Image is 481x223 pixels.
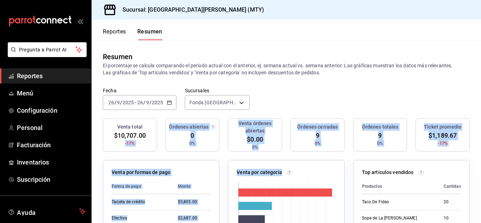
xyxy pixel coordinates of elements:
[438,140,448,147] span: -17%
[438,179,467,194] th: Cantidad
[377,140,383,147] span: 0%
[362,215,432,221] div: Sope de La [PERSON_NAME]
[117,100,120,105] input: --
[252,144,258,150] span: 0%
[17,157,86,167] span: Inventarios
[103,62,470,76] p: El porcentaje se calcula comparando el período actual con el anterior, ej. semana actual vs. sema...
[103,28,126,40] button: Reportes
[429,131,457,140] span: $1,189.67
[17,106,86,115] span: Configuración
[237,169,282,176] p: Venta por categoría
[185,88,250,93] label: Sucursales
[112,169,170,176] p: Venta por formas de pago
[122,100,134,105] input: ----
[17,140,86,150] span: Facturación
[114,100,117,105] span: /
[362,199,432,205] div: Taco De Fideo
[172,179,211,194] th: Monto
[297,123,338,131] h3: Órdenes cerradas
[169,123,208,131] h3: Órdenes abiertas
[112,179,172,194] th: Forma de pago
[17,175,86,184] span: Suscripción
[189,99,237,106] span: Fonda [GEOGRAPHIC_DATA][PERSON_NAME] (MTY)
[444,215,462,221] div: 10
[5,51,87,58] a: Pregunta a Parrot AI
[114,131,146,140] span: $10,707.00
[378,131,382,140] span: 9
[135,100,136,105] span: -
[149,100,151,105] span: /
[362,123,399,131] h3: Órdenes totales
[178,215,211,221] div: $2,687.00
[424,123,461,131] h3: Ticket promedio
[8,42,87,57] button: Pregunta a Parrot AI
[247,135,263,144] span: $0.00
[117,6,264,14] h3: Sucursal: [GEOGRAPHIC_DATA][PERSON_NAME] (MTY)
[190,131,194,140] span: 0
[231,120,279,135] h3: Venta órdenes abiertas
[125,140,135,147] span: -17%
[17,71,86,81] span: Reportes
[103,88,176,93] label: Fecha
[151,100,163,105] input: ----
[444,199,462,205] div: 20
[17,123,86,132] span: Personal
[316,131,319,140] span: 9
[108,100,114,105] input: --
[117,123,143,131] h3: Venta total
[362,179,438,194] th: Productos
[77,18,83,24] button: open_drawer_menu
[137,28,162,40] button: Resumen
[315,140,320,147] span: 0%
[137,100,143,105] input: --
[103,28,162,40] div: navigation tabs
[120,100,122,105] span: /
[146,100,149,105] input: --
[189,140,195,147] span: 0%
[103,51,132,62] div: Resumen
[143,100,145,105] span: /
[17,88,86,98] span: Menú
[362,169,414,176] p: Top artículos vendidos
[112,199,167,205] div: Tarjeta de crédito
[112,215,167,221] div: Efectivo
[19,46,76,54] span: Pregunta a Parrot AI
[17,207,76,216] span: Ayuda
[178,199,211,205] div: $5,805.00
